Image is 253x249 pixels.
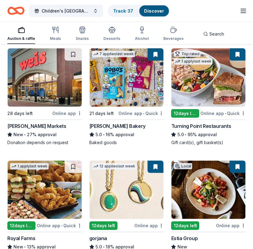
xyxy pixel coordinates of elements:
div: Online app Quick [118,109,164,117]
div: Top rated [174,51,200,57]
span: • [143,111,144,116]
span: • [185,132,186,137]
div: Desserts [103,36,120,41]
div: 16% approval [89,131,164,138]
img: Image for Bobo's Bakery [90,48,164,107]
img: Image for Weis Markets [8,48,82,107]
div: Beverages [163,36,184,41]
a: Image for Turning Point RestaurantsTop rated1 applylast week12days leftOnline app•QuickTurning Po... [171,48,246,146]
div: Turning Point Restaurants [171,122,231,130]
div: Estia Group [171,235,198,242]
div: 1 apply last week [10,163,49,170]
button: Search [198,28,229,40]
div: 7 applies last week [92,51,135,57]
div: Alcohol [135,36,149,41]
div: Online app [134,222,164,229]
span: • [61,223,62,228]
div: Royal Farms [7,235,35,242]
div: Local [174,163,192,169]
span: • [103,132,104,137]
div: 28 days left [7,110,33,117]
div: 1 apply last week [174,58,212,65]
div: 95% approval [171,131,246,138]
div: Online app [52,109,82,117]
div: Online app [216,222,246,229]
div: Auction & raffle [7,36,35,41]
div: gorjana [89,235,107,242]
div: Online app Quick [37,222,82,229]
a: Home [7,4,24,18]
span: Children's [GEOGRAPHIC_DATA] (CHOP) Buddy Walk and Family Fun Day [42,7,91,15]
button: Snacks [76,24,89,44]
img: Image for gorjana [90,161,164,219]
div: Gift card(s), gift basket(s) [171,140,246,146]
button: Children's [GEOGRAPHIC_DATA] (CHOP) Buddy Walk and Family Fun Day [29,5,103,17]
div: 12 applies last week [92,163,136,170]
a: Discover [144,8,164,13]
button: Auction & raffle [7,24,35,44]
div: 12 days left [171,221,199,230]
a: Image for Bobo's Bakery7 applieslast week21 days leftOnline app•Quick[PERSON_NAME] Bakery5.0•16% ... [89,48,164,146]
div: Online app Quick [200,109,246,117]
button: Desserts [103,24,120,44]
div: Donation depends on request [7,140,82,146]
div: [PERSON_NAME] Markets [7,122,66,130]
span: New [13,131,23,138]
div: 12 days left [171,109,199,118]
div: [PERSON_NAME] Bakery [89,122,146,130]
div: 12 days left [7,221,35,230]
span: Search [209,30,224,38]
button: Track· 37Discover [108,5,169,17]
a: Track· 37 [113,8,133,13]
div: 27% approval [7,131,82,138]
span: 5.0 [95,131,102,138]
span: 5.0 [177,131,184,138]
img: Image for Royal Farms [8,161,82,219]
button: Beverages [163,24,184,44]
img: Image for Turning Point Restaurants [171,48,245,107]
span: • [225,111,226,116]
button: Alcohol [135,24,149,44]
div: 21 days left [89,110,114,117]
button: Meals [50,24,61,44]
div: Meals [50,36,61,41]
a: Image for Weis Markets28 days leftOnline app[PERSON_NAME] MarketsNew•27% approvalDonation depends... [7,48,82,146]
div: 12 days left [89,221,117,230]
span: • [24,132,26,137]
div: Baked goods [89,140,164,146]
img: Image for Estia Group [171,161,245,219]
div: Snacks [76,36,89,41]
